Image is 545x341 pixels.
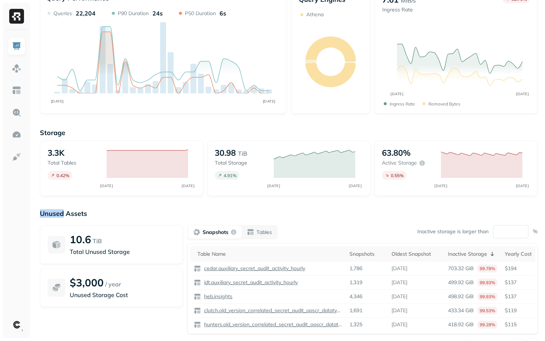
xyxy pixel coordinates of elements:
p: 4,346 [349,293,362,300]
img: Optimization [12,130,21,139]
p: Total tables [48,159,99,166]
p: 1,319 [349,279,362,286]
p: [DATE] [391,321,407,328]
p: Unused Assets [40,209,538,218]
p: Total Unused Storage [70,247,175,256]
img: table [194,307,201,314]
p: TiB [93,237,102,245]
p: Unused Storage Cost [70,290,175,299]
p: clutch.old_version_correlated_secret_audit_opscr_datatypes [203,307,342,314]
p: Removed bytes [428,101,461,107]
p: Active storage [382,159,417,166]
p: Queries [54,10,72,17]
p: 433.34 GiB [448,307,474,314]
p: $137 [505,293,541,300]
p: $194 [505,265,541,272]
p: 99.53% [477,307,497,314]
tspan: [DATE] [516,92,529,96]
p: TiB [238,149,247,158]
tspan: [DATE] [100,183,113,188]
p: Ingress Rate [382,6,416,13]
a: heb.insights [201,293,232,300]
img: Ryft [9,9,24,24]
p: P90 Duration [118,10,149,17]
tspan: [DATE] [391,92,404,96]
img: table [194,321,201,328]
p: 99.28% [477,321,497,328]
img: table [194,265,201,272]
p: 499.92 GiB [448,279,474,286]
img: Query Explorer [12,108,21,117]
tspan: [DATE] [182,183,195,188]
img: Dashboard [12,41,21,51]
p: 4.91 % [224,173,237,178]
p: $3,000 [70,276,104,289]
p: [DATE] [391,265,407,272]
p: Tables [256,229,272,236]
tspan: [DATE] [268,183,280,188]
tspan: [DATE] [516,183,529,188]
p: 99.93% [477,293,497,300]
p: $119 [505,307,541,314]
tspan: [DATE] [263,99,276,103]
div: Snapshots [349,249,384,258]
div: Yearly Cost [505,249,541,258]
tspan: [DATE] [349,183,362,188]
a: hunters.old_version_correlated_secret_audit_opscr_datatypes [201,321,342,328]
a: cedar.auxiliary_secret_audit_activity_hourly [201,265,305,272]
p: Ingress Rate [390,101,415,107]
div: Oldest Snapshot [391,249,441,258]
p: Storage [40,128,538,137]
p: % [533,228,538,235]
p: Inactive Storage [448,251,487,258]
p: $115 [505,321,541,328]
p: idt.auxiliary_secret_audit_activity_hourly [203,279,298,286]
p: 0.55 % [391,173,404,178]
img: table [194,279,201,286]
tspan: [DATE] [435,183,448,188]
p: Total storage [215,159,266,166]
text: 100% [305,59,317,65]
p: cedar.auxiliary_secret_audit_activity_hourly [203,265,305,272]
p: hunters.old_version_correlated_secret_audit_opscr_datatypes [203,321,342,328]
p: [DATE] [391,293,407,300]
p: / year [105,280,121,289]
p: 63.80% [382,148,411,158]
p: heb.insights [203,293,232,300]
p: P50 Duration [185,10,216,17]
img: Clutch [11,320,22,330]
p: Athena [306,11,324,18]
p: 498.92 GiB [448,293,474,300]
p: Inactive storage is larger than [417,228,489,235]
p: 6s [220,10,226,17]
tspan: [DATE] [51,99,64,103]
p: 22,204 [76,10,96,17]
p: Snapshots [203,229,228,236]
div: Table Name [197,249,342,258]
p: 99.93% [477,279,497,286]
a: idt.auxiliary_secret_audit_activity_hourly [201,279,298,286]
img: Asset Explorer [12,86,21,95]
p: 418.92 GiB [448,321,474,328]
img: Assets [12,63,21,73]
p: 30.98 [215,148,236,158]
p: $137 [505,279,541,286]
p: 24s [152,10,163,17]
p: 3.3K [48,148,65,158]
p: 1,786 [349,265,362,272]
p: 1,325 [349,321,362,328]
p: 99.78% [477,265,497,272]
p: 10.6 [70,233,91,246]
p: [DATE] [391,307,407,314]
p: [DATE] [391,279,407,286]
p: 703.32 GiB [448,265,474,272]
img: Integrations [12,152,21,162]
a: clutch.old_version_correlated_secret_audit_opscr_datatypes [201,307,342,314]
p: 1,691 [349,307,362,314]
img: table [194,293,201,300]
p: 0.42 % [56,173,69,178]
